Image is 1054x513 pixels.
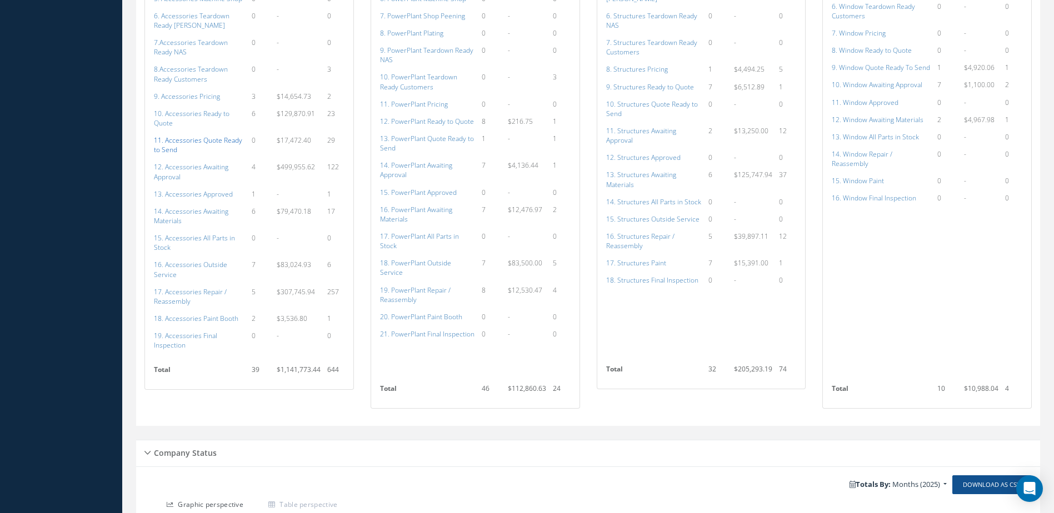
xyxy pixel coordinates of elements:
[734,38,736,47] span: -
[705,122,731,149] td: 2
[248,61,273,87] td: 0
[934,59,961,76] td: 1
[606,126,676,145] a: 11. Structures Awaiting Approval
[550,95,573,113] td: 0
[734,170,772,179] span: $125,747.94
[508,134,510,143] span: -
[380,72,457,91] a: 10. PowerPlant Teardown Ready Customers
[508,160,538,170] span: $4,136.44
[606,170,676,189] a: 13. Structures Awaiting Materials
[832,2,915,21] a: 6. Window Teardown Ready Customers
[324,158,348,185] td: 122
[776,122,800,149] td: 12
[277,314,307,323] span: $3,536.80
[606,153,681,162] a: 12. Structures Approved
[606,275,698,285] a: 18. Structures Final Inspection
[934,94,961,111] td: 0
[892,479,940,489] span: Months (2025)
[324,229,348,256] td: 0
[324,256,348,283] td: 6
[324,105,348,132] td: 23
[277,189,279,199] span: -
[248,132,273,158] td: 0
[151,445,217,458] h5: Company Status
[277,233,279,243] span: -
[776,149,800,166] td: 0
[934,42,961,59] td: 0
[606,214,700,224] a: 15. Structures Outside Service
[776,271,800,289] td: 0
[734,11,736,21] span: -
[248,88,273,105] td: 3
[832,193,916,203] a: 16. Window Final Inspection
[934,172,961,189] td: 0
[606,99,698,118] a: 10. Structures Quote Ready to Send
[844,476,952,493] a: Totals By: Months (2025)
[832,149,892,168] a: 14. Window Repair / Reassembly
[508,232,510,241] span: -
[934,380,961,403] td: 10
[705,166,731,193] td: 6
[705,95,731,122] td: 0
[154,92,220,101] a: 9. Accessories Pricing
[550,157,573,183] td: 1
[828,380,934,403] th: Total
[964,46,966,55] span: -
[324,361,348,384] td: 644
[850,479,891,489] b: Totals By:
[550,325,573,343] td: 0
[508,117,533,126] span: $216.75
[964,63,995,72] span: $4,920.06
[478,308,504,325] td: 0
[964,98,966,107] span: -
[550,130,573,157] td: 1
[776,166,800,193] td: 37
[705,78,731,95] td: 7
[277,109,315,118] span: $129,870.91
[154,109,229,128] a: 10. Accessories Ready to Quote
[154,189,233,199] a: 13. Accessories Approved
[832,132,919,142] a: 13. Window All Parts in Stock
[324,310,348,327] td: 1
[705,34,731,61] td: 0
[606,82,694,92] a: 9. Structures Ready to Quote
[380,28,443,38] a: 8. PowerPlant Plating
[776,210,800,228] td: 0
[1002,42,1026,59] td: 0
[776,78,800,95] td: 1
[776,95,800,122] td: 0
[705,271,731,289] td: 0
[478,157,504,183] td: 7
[832,98,898,107] a: 11. Window Approved
[952,475,1031,495] a: Download as CSV
[550,380,573,403] td: 24
[324,7,348,34] td: 0
[1016,475,1043,502] div: Open Intercom Messenger
[734,275,736,285] span: -
[478,95,504,113] td: 0
[550,113,573,130] td: 1
[964,132,966,142] span: -
[277,287,315,296] span: $307,745.94
[248,310,273,327] td: 2
[1002,76,1026,93] td: 2
[550,184,573,201] td: 0
[964,28,966,38] span: -
[324,132,348,158] td: 29
[478,184,504,201] td: 0
[380,117,474,126] a: 12. PowerPlant Ready to Quote
[277,207,311,216] span: $79,470.18
[324,327,348,354] td: 0
[478,325,504,343] td: 0
[734,232,768,241] span: $39,897.11
[324,283,348,310] td: 257
[380,329,474,339] a: 21. PowerPlant Final Inspection
[705,254,731,271] td: 7
[248,105,273,132] td: 6
[550,254,573,281] td: 5
[705,61,731,78] td: 1
[478,254,504,281] td: 7
[1002,24,1026,42] td: 0
[380,258,451,277] a: 18. PowerPlant Outside Service
[277,260,311,269] span: $83,024.93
